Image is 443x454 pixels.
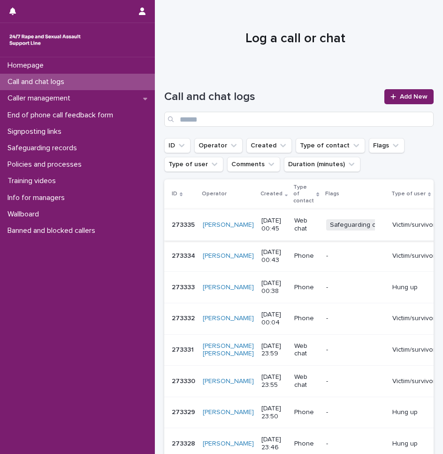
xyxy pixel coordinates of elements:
p: Signposting links [4,127,69,136]
p: Created [260,189,283,199]
p: Hung up [392,284,435,292]
p: End of phone call feedback form [4,111,121,120]
button: Operator [194,138,243,153]
p: [DATE] 00:45 [261,217,287,233]
p: - [326,346,385,354]
p: [DATE] 23:59 [261,342,287,358]
p: ID [172,189,177,199]
p: - [326,377,385,385]
p: Caller management [4,94,78,103]
p: Victim/survivor [392,252,435,260]
p: Homepage [4,61,51,70]
p: 273333 [172,282,197,292]
p: Safeguarding records [4,144,84,153]
p: Training videos [4,177,63,185]
h1: Log a call or chat [164,31,427,47]
img: rhQMoQhaT3yELyF149Cw [8,31,83,49]
p: Victim/survivor [392,221,435,229]
p: Web chat [294,342,318,358]
p: Type of user [391,189,426,199]
p: Phone [294,284,318,292]
p: Hung up [392,408,435,416]
button: Created [246,138,292,153]
p: 273328 [172,438,197,448]
p: Phone [294,315,318,323]
p: Operator [202,189,227,199]
p: Call and chat logs [4,77,72,86]
p: 273331 [172,344,196,354]
button: ID [164,138,191,153]
p: Phone [294,252,318,260]
a: Add New [384,89,434,104]
a: [PERSON_NAME] [203,315,254,323]
a: [PERSON_NAME] [203,221,254,229]
a: [PERSON_NAME] [203,284,254,292]
p: Banned and blocked callers [4,226,103,235]
p: [DATE] 00:38 [261,279,287,295]
p: [DATE] 00:43 [261,248,287,264]
p: - [326,252,385,260]
p: Type of contact [293,182,314,206]
button: Comments [227,157,280,172]
p: Victim/survivor [392,346,435,354]
p: Flags [325,189,339,199]
p: - [326,315,385,323]
input: Search [164,112,434,127]
p: [DATE] 23:50 [261,405,287,421]
p: - [326,284,385,292]
a: [PERSON_NAME] [203,377,254,385]
p: Phone [294,440,318,448]
p: - [326,440,385,448]
p: Victim/survivor [392,315,435,323]
p: - [326,408,385,416]
p: Policies and processes [4,160,89,169]
p: Victim/survivor [392,377,435,385]
a: [PERSON_NAME] [203,408,254,416]
p: [DATE] 23:55 [261,373,287,389]
p: Phone [294,408,318,416]
p: Info for managers [4,193,72,202]
p: 273334 [172,250,197,260]
a: [PERSON_NAME] [203,252,254,260]
p: 273329 [172,407,197,416]
button: Type of contact [296,138,365,153]
p: Web chat [294,217,318,233]
a: [PERSON_NAME] [203,440,254,448]
span: Add New [400,93,428,100]
p: 273332 [172,313,197,323]
p: 273330 [172,376,197,385]
span: Safeguarding concern [326,219,401,231]
button: Type of user [164,157,223,172]
p: 273335 [172,219,197,229]
p: Wallboard [4,210,46,219]
button: Flags [369,138,405,153]
button: Duration (minutes) [284,157,360,172]
h1: Call and chat logs [164,90,379,104]
a: [PERSON_NAME] [PERSON_NAME] [203,342,254,358]
p: [DATE] 00:04 [261,311,287,327]
p: [DATE] 23:46 [261,436,287,452]
p: Web chat [294,373,318,389]
p: Hung up [392,440,435,448]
